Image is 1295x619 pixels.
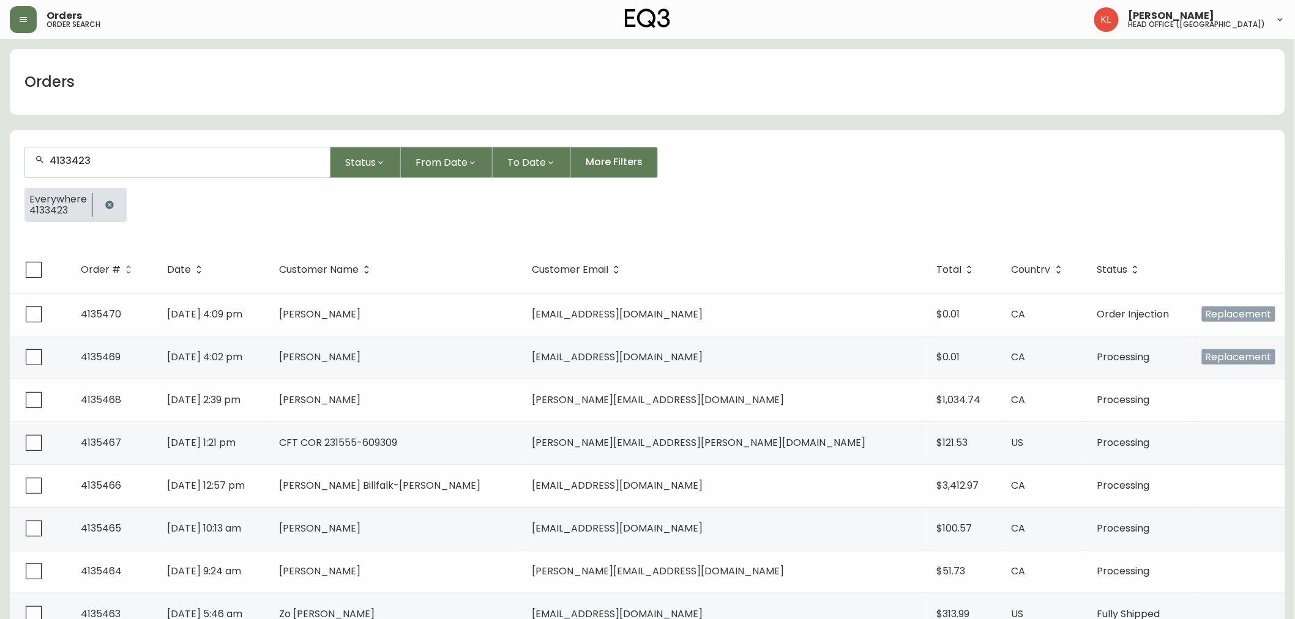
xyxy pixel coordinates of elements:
[167,393,241,407] span: [DATE] 2:39 pm
[532,478,703,492] span: [EMAIL_ADDRESS][DOMAIN_NAME]
[1129,21,1266,28] h5: head office ([GEOGRAPHIC_DATA])
[936,307,960,321] span: $0.01
[167,266,191,273] span: Date
[1012,478,1026,492] span: CA
[1097,266,1127,273] span: Status
[1097,393,1149,407] span: Processing
[81,350,121,364] span: 4135469
[1012,521,1026,535] span: CA
[81,521,121,535] span: 4135465
[279,436,397,450] span: CFT COR 231555-609309
[167,264,207,275] span: Date
[532,393,784,407] span: [PERSON_NAME][EMAIL_ADDRESS][DOMAIN_NAME]
[81,478,121,492] span: 4135466
[625,9,670,28] img: logo
[532,266,608,273] span: Customer Email
[507,155,546,170] span: To Date
[1129,11,1215,21] span: [PERSON_NAME]
[29,205,87,216] span: 4133423
[47,11,82,21] span: Orders
[1012,393,1026,407] span: CA
[345,155,376,170] span: Status
[532,264,624,275] span: Customer Email
[1012,564,1026,578] span: CA
[29,194,87,205] span: Everywhere
[50,155,320,166] input: Search
[1097,307,1169,321] span: Order Injection
[416,155,468,170] span: From Date
[532,350,703,364] span: [EMAIL_ADDRESS][DOMAIN_NAME]
[81,436,121,450] span: 4135467
[279,564,360,578] span: [PERSON_NAME]
[586,155,643,169] span: More Filters
[330,147,401,178] button: Status
[1012,307,1026,321] span: CA
[81,266,121,273] span: Order #
[167,564,241,578] span: [DATE] 9:24 am
[1012,436,1024,450] span: US
[279,266,359,273] span: Customer Name
[81,264,136,275] span: Order #
[1097,264,1143,275] span: Status
[1012,350,1026,364] span: CA
[936,350,960,364] span: $0.01
[167,350,242,364] span: [DATE] 4:02 pm
[47,21,100,28] h5: order search
[532,521,703,535] span: [EMAIL_ADDRESS][DOMAIN_NAME]
[936,266,961,273] span: Total
[1012,264,1067,275] span: Country
[24,72,75,92] h1: Orders
[571,147,658,178] button: More Filters
[936,264,977,275] span: Total
[279,478,480,492] span: [PERSON_NAME] Billfalk-[PERSON_NAME]
[1202,306,1275,322] span: Replacement
[167,478,245,492] span: [DATE] 12:57 pm
[1097,478,1149,492] span: Processing
[936,521,972,535] span: $100.57
[532,436,865,450] span: [PERSON_NAME][EMAIL_ADDRESS][PERSON_NAME][DOMAIN_NAME]
[493,147,571,178] button: To Date
[1097,350,1149,364] span: Processing
[1097,521,1149,535] span: Processing
[167,307,242,321] span: [DATE] 4:09 pm
[81,393,121,407] span: 4135468
[279,264,375,275] span: Customer Name
[1012,266,1051,273] span: Country
[1097,564,1149,578] span: Processing
[81,564,122,578] span: 4135464
[532,307,703,321] span: [EMAIL_ADDRESS][DOMAIN_NAME]
[279,393,360,407] span: [PERSON_NAME]
[936,564,965,578] span: $51.73
[1094,7,1119,32] img: 2c0c8aa7421344cf0398c7f872b772b5
[936,393,980,407] span: $1,034.74
[167,436,236,450] span: [DATE] 1:21 pm
[81,307,121,321] span: 4135470
[936,478,979,492] span: $3,412.97
[936,436,968,450] span: $121.53
[167,521,241,535] span: [DATE] 10:13 am
[279,350,360,364] span: [PERSON_NAME]
[532,564,784,578] span: [PERSON_NAME][EMAIL_ADDRESS][DOMAIN_NAME]
[401,147,493,178] button: From Date
[1097,436,1149,450] span: Processing
[1202,349,1275,365] span: Replacement
[279,521,360,535] span: [PERSON_NAME]
[279,307,360,321] span: [PERSON_NAME]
